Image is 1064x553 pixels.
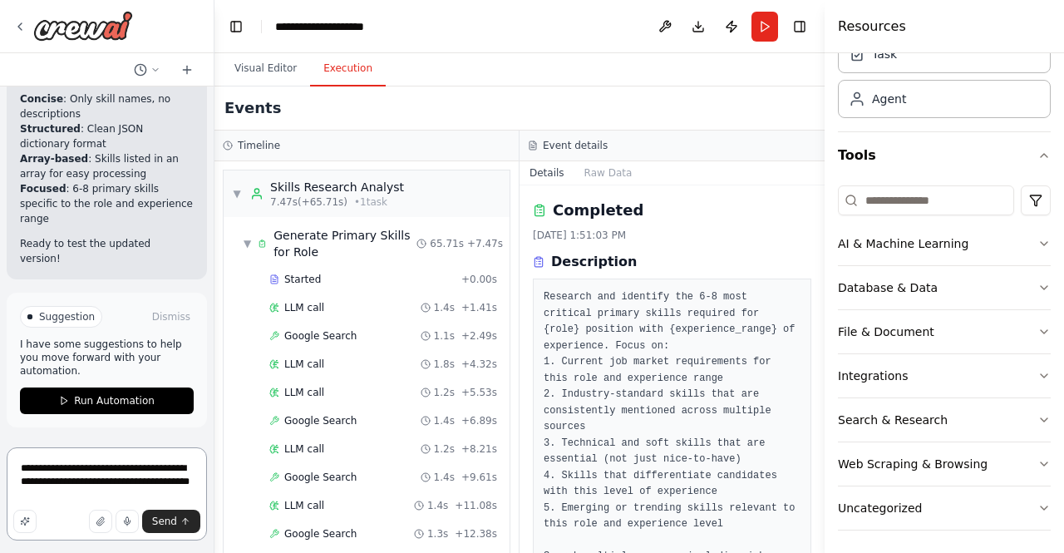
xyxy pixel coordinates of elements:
[273,227,416,260] span: Generate Primary Skills for Role
[461,329,497,343] span: + 2.49s
[39,310,95,323] span: Suggestion
[838,412,948,428] div: Search & Research
[461,442,497,456] span: + 8.21s
[434,386,455,399] span: 1.2s
[551,252,637,272] h3: Description
[275,18,384,35] nav: breadcrumb
[284,442,324,456] span: LLM call
[74,394,155,407] span: Run Automation
[152,515,177,528] span: Send
[461,358,497,371] span: + 4.32s
[20,123,81,135] strong: Structured
[838,323,934,340] div: File & Document
[20,153,88,165] strong: Array-based
[434,301,455,314] span: 1.4s
[838,222,1051,265] button: AI & Machine Learning
[284,358,324,371] span: LLM call
[574,161,643,185] button: Raw Data
[270,179,404,195] div: Skills Research Analyst
[838,398,1051,442] button: Search & Research
[244,237,251,250] span: ▼
[89,510,112,533] button: Upload files
[427,527,448,541] span: 1.3s
[434,414,455,427] span: 1.4s
[20,183,66,195] strong: Focused
[553,199,643,222] h2: Completed
[238,139,280,152] h3: Timeline
[284,301,324,314] span: LLM call
[13,510,37,533] button: Improve this prompt
[838,266,1051,309] button: Database & Data
[838,17,906,37] h4: Resources
[461,471,497,484] span: + 9.61s
[20,151,194,181] li: : Skills listed in an array for easy processing
[872,46,897,62] div: Task
[20,181,194,226] li: : 6-8 primary skills specific to the role and experience range
[20,121,194,151] li: : Clean JSON dictionary format
[838,235,968,252] div: AI & Machine Learning
[838,28,1051,131] div: Crew
[310,52,386,86] button: Execution
[127,60,167,80] button: Switch to previous chat
[284,386,324,399] span: LLM call
[149,309,194,325] button: Dismiss
[838,310,1051,353] button: File & Document
[838,368,908,384] div: Integrations
[354,195,387,209] span: • 1 task
[174,60,200,80] button: Start a new chat
[232,187,242,200] span: ▼
[20,338,194,378] p: I have some suggestions to help you move forward with your automation.
[434,471,455,484] span: 1.4s
[434,329,455,343] span: 1.1s
[461,301,497,314] span: + 1.41s
[533,229,811,242] div: [DATE] 1:51:03 PM
[455,527,497,541] span: + 12.38s
[20,91,194,121] li: : Only skill names, no descriptions
[461,414,497,427] span: + 6.89s
[872,91,906,107] div: Agent
[20,236,194,266] p: Ready to test the updated version!
[461,386,497,399] span: + 5.53s
[224,96,281,120] h2: Events
[461,273,497,286] span: + 0.00s
[838,354,1051,397] button: Integrations
[838,179,1051,544] div: Tools
[116,510,139,533] button: Click to speak your automation idea
[467,237,503,250] span: + 7.47s
[434,358,455,371] span: 1.8s
[20,93,63,105] strong: Concise
[284,329,357,343] span: Google Search
[284,273,321,286] span: Started
[838,456,988,472] div: Web Scraping & Browsing
[284,414,357,427] span: Google Search
[430,237,464,250] span: 65.71s
[838,279,938,296] div: Database & Data
[838,486,1051,530] button: Uncategorized
[427,499,448,512] span: 1.4s
[33,11,133,41] img: Logo
[838,132,1051,179] button: Tools
[543,139,608,152] h3: Event details
[270,195,347,209] span: 7.47s (+65.71s)
[224,15,248,38] button: Hide left sidebar
[838,442,1051,486] button: Web Scraping & Browsing
[20,388,194,414] button: Run Automation
[221,52,310,86] button: Visual Editor
[284,527,357,541] span: Google Search
[520,161,574,185] button: Details
[434,442,455,456] span: 1.2s
[788,15,811,38] button: Hide right sidebar
[284,471,357,484] span: Google Search
[284,499,324,512] span: LLM call
[142,510,200,533] button: Send
[838,500,922,516] div: Uncategorized
[455,499,497,512] span: + 11.08s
